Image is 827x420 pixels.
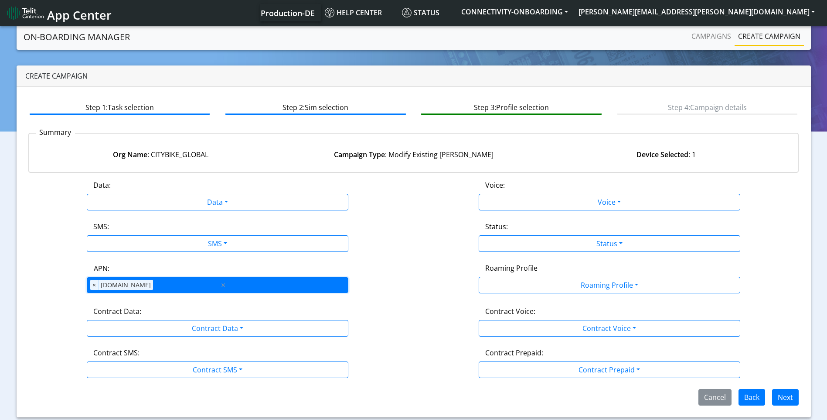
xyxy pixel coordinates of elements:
a: App Center [7,3,110,22]
p: Summary [36,127,75,138]
btn: Step 3: Profile selection [421,99,601,115]
div: : 1 [540,149,793,160]
a: Create campaign [735,28,804,45]
btn: Step 2: Sim selection [225,99,405,115]
button: CONNECTIVITY-ONBOARDING [456,4,573,20]
button: Back [739,389,765,406]
a: On-Boarding Manager [24,28,130,46]
btn: Step 1: Task selection [30,99,210,115]
div: Create campaign [17,65,811,87]
button: Status [479,235,740,252]
button: Data [87,194,348,210]
strong: Device Selected [636,150,688,159]
strong: Org Name [113,150,147,159]
span: Status [402,8,439,17]
label: SMS: [93,221,109,232]
strong: Campaign Type [334,150,385,159]
label: APN: [94,263,109,274]
img: status.svg [402,8,412,17]
button: Voice [479,194,740,210]
div: : Modify Existing [PERSON_NAME] [287,149,540,160]
label: Status: [485,221,508,232]
a: Your current platform instance [260,4,314,21]
button: [PERSON_NAME][EMAIL_ADDRESS][PERSON_NAME][DOMAIN_NAME] [573,4,820,20]
span: × [90,280,99,290]
label: Contract SMS: [93,348,140,358]
div: : CITYBIKE_GLOBAL [34,149,287,160]
a: Status [398,4,456,21]
span: Clear all [220,280,227,290]
span: Help center [325,8,382,17]
button: Contract Prepaid [479,361,740,378]
button: SMS [87,235,348,252]
a: Help center [321,4,398,21]
button: Contract Voice [479,320,740,337]
button: Contract SMS [87,361,348,378]
span: App Center [47,7,112,23]
btn: Step 4: Campaign details [617,99,797,115]
button: Cancel [698,389,732,406]
label: Contract Prepaid: [485,348,543,358]
label: Roaming Profile [485,263,538,273]
img: knowledge.svg [325,8,334,17]
label: Contract Data: [93,306,141,317]
button: Next [772,389,799,406]
a: Campaigns [688,28,735,45]
label: Data: [93,180,111,190]
button: Contract Data [87,320,348,337]
span: Production-DE [261,8,315,18]
button: Roaming Profile [479,277,740,293]
label: Contract Voice: [485,306,535,317]
label: Voice: [485,180,505,190]
span: [DOMAIN_NAME] [99,280,153,290]
img: logo-telit-cinterion-gw-new.png [7,6,44,20]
